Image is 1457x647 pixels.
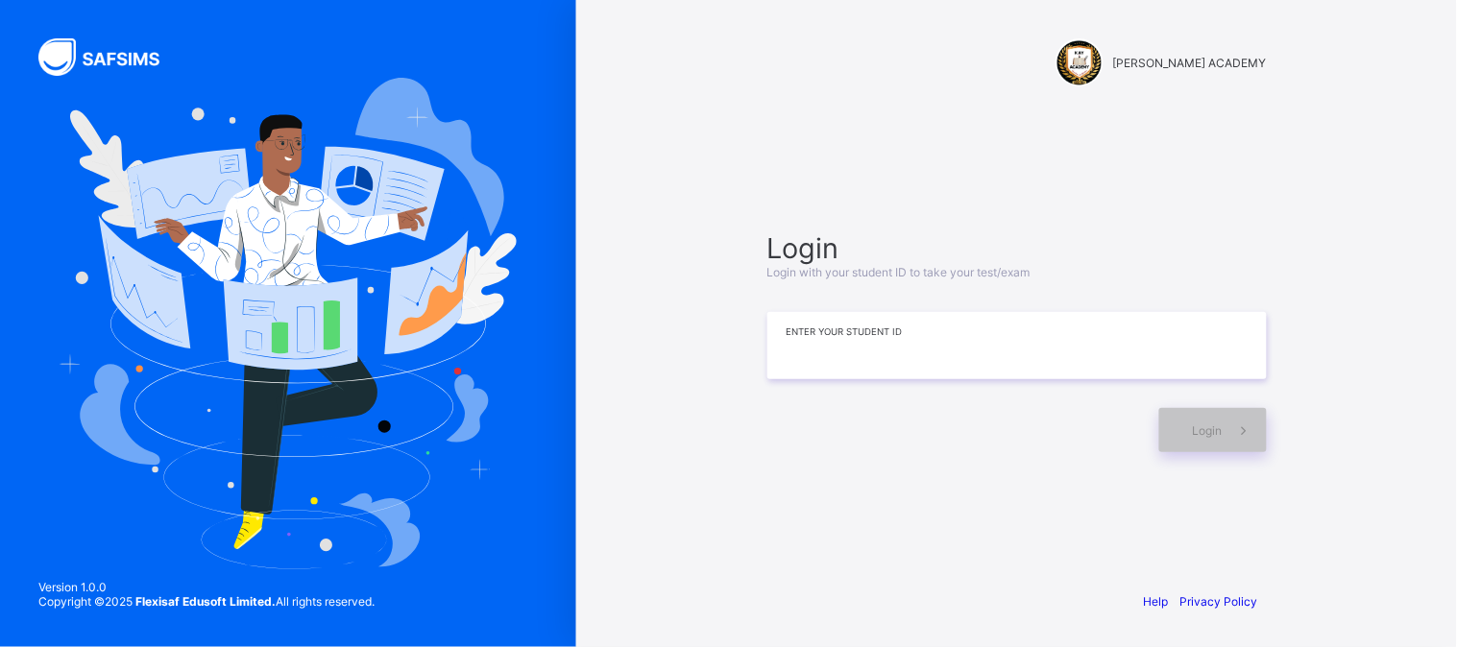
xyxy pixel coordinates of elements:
span: Login [1193,423,1223,438]
img: SAFSIMS Logo [38,38,182,76]
a: Privacy Policy [1180,594,1258,609]
span: Version 1.0.0 [38,580,375,594]
span: Copyright © 2025 All rights reserved. [38,594,375,609]
a: Help [1144,594,1169,609]
img: Hero Image [60,78,517,569]
strong: Flexisaf Edusoft Limited. [135,594,276,609]
span: Login with your student ID to take your test/exam [767,265,1031,279]
span: Login [767,231,1267,265]
span: [PERSON_NAME] ACADEMY [1113,56,1267,70]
